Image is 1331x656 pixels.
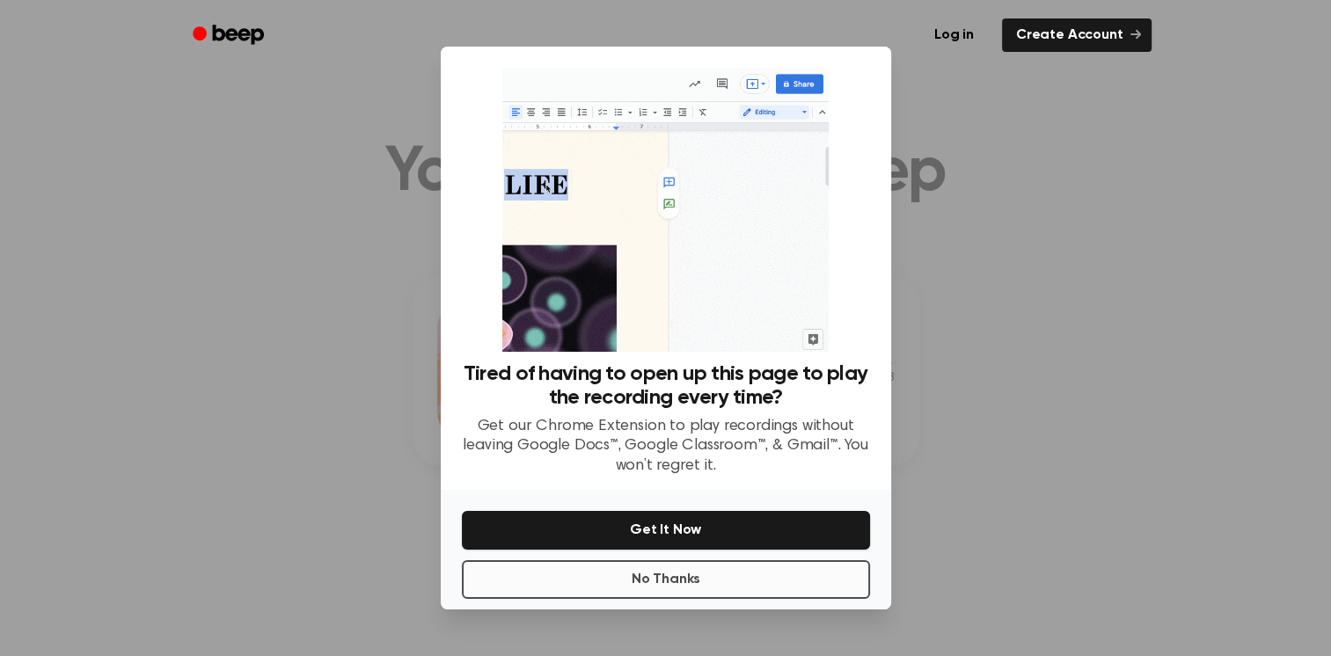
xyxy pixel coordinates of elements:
a: Beep [180,18,280,53]
a: Create Account [1002,18,1152,52]
button: Get It Now [462,511,870,550]
img: Beep extension in action [502,68,829,352]
h3: Tired of having to open up this page to play the recording every time? [462,362,870,410]
a: Log in [917,15,991,55]
button: No Thanks [462,560,870,599]
p: Get our Chrome Extension to play recordings without leaving Google Docs™, Google Classroom™, & Gm... [462,417,870,477]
